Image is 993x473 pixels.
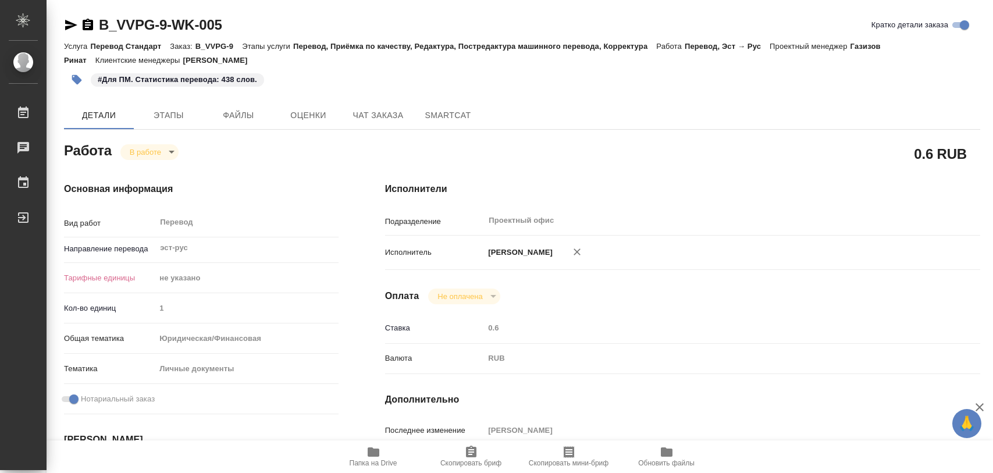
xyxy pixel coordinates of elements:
span: Нотариальный заказ [81,393,155,405]
span: Этапы [141,108,197,123]
p: [PERSON_NAME] [183,56,257,65]
p: Направление перевода [64,243,155,255]
p: Вид работ [64,218,155,229]
h4: Оплата [385,289,419,303]
span: Обновить файлы [638,459,695,467]
span: Кратко детали заказа [871,19,948,31]
button: Добавить тэг [64,67,90,93]
span: Скопировать бриф [440,459,501,467]
span: Детали [71,108,127,123]
span: SmartCat [420,108,476,123]
button: Скопировать бриф [422,440,520,473]
button: В работе [126,147,165,157]
button: 🙏 [952,409,981,438]
button: Папка на Drive [325,440,422,473]
p: #Для ПМ. Статистика перевода: 438 слов. [98,74,257,86]
h4: Основная информация [64,182,339,196]
span: Чат заказа [350,108,406,123]
div: В работе [428,289,500,304]
div: В работе [120,144,179,160]
h4: Дополнительно [385,393,980,407]
p: Валюта [385,353,485,364]
p: Исполнитель [385,247,485,258]
h4: [PERSON_NAME] [64,433,339,447]
p: Заказ: [170,42,195,51]
button: Удалить исполнителя [564,239,590,265]
p: Кол-во единиц [64,303,155,314]
h2: 0.6 RUB [914,144,967,163]
p: Перевод Стандарт [90,42,170,51]
p: Работа [656,42,685,51]
input: Пустое поле [484,422,930,439]
p: Последнее изменение [385,425,485,436]
button: Обновить файлы [618,440,716,473]
span: Оценки [280,108,336,123]
p: Проектный менеджер [770,42,850,51]
p: Перевод, Приёмка по качеству, Редактура, Постредактура машинного перевода, Корректура [293,42,656,51]
p: Тарифные единицы [64,272,155,284]
button: Скопировать ссылку [81,18,95,32]
span: Папка на Drive [350,459,397,467]
input: Пустое поле [484,319,930,336]
input: Пустое поле [155,300,338,316]
p: Подразделение [385,216,485,227]
div: не указано [155,268,338,288]
a: B_VVPG-9-WK-005 [99,17,222,33]
p: [PERSON_NAME] [484,247,553,258]
h4: Исполнители [385,182,980,196]
span: Для ПМ. Статистика перевода: 438 слов. [90,74,265,84]
p: Услуга [64,42,90,51]
div: Личные документы [155,359,338,379]
span: Скопировать мини-бриф [529,459,608,467]
p: Клиентские менеджеры [95,56,183,65]
h2: Работа [64,139,112,160]
button: Скопировать ссылку для ЯМессенджера [64,18,78,32]
p: Ставка [385,322,485,334]
p: Этапы услуги [242,42,293,51]
p: Перевод, Эст → Рус [685,42,770,51]
span: 🙏 [957,411,977,436]
p: B_VVPG-9 [195,42,242,51]
p: Тематика [64,363,155,375]
p: Общая тематика [64,333,155,344]
span: Файлы [211,108,266,123]
div: Юридическая/Финансовая [155,329,338,348]
div: RUB [484,348,930,368]
button: Не оплачена [434,291,486,301]
button: Скопировать мини-бриф [520,440,618,473]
